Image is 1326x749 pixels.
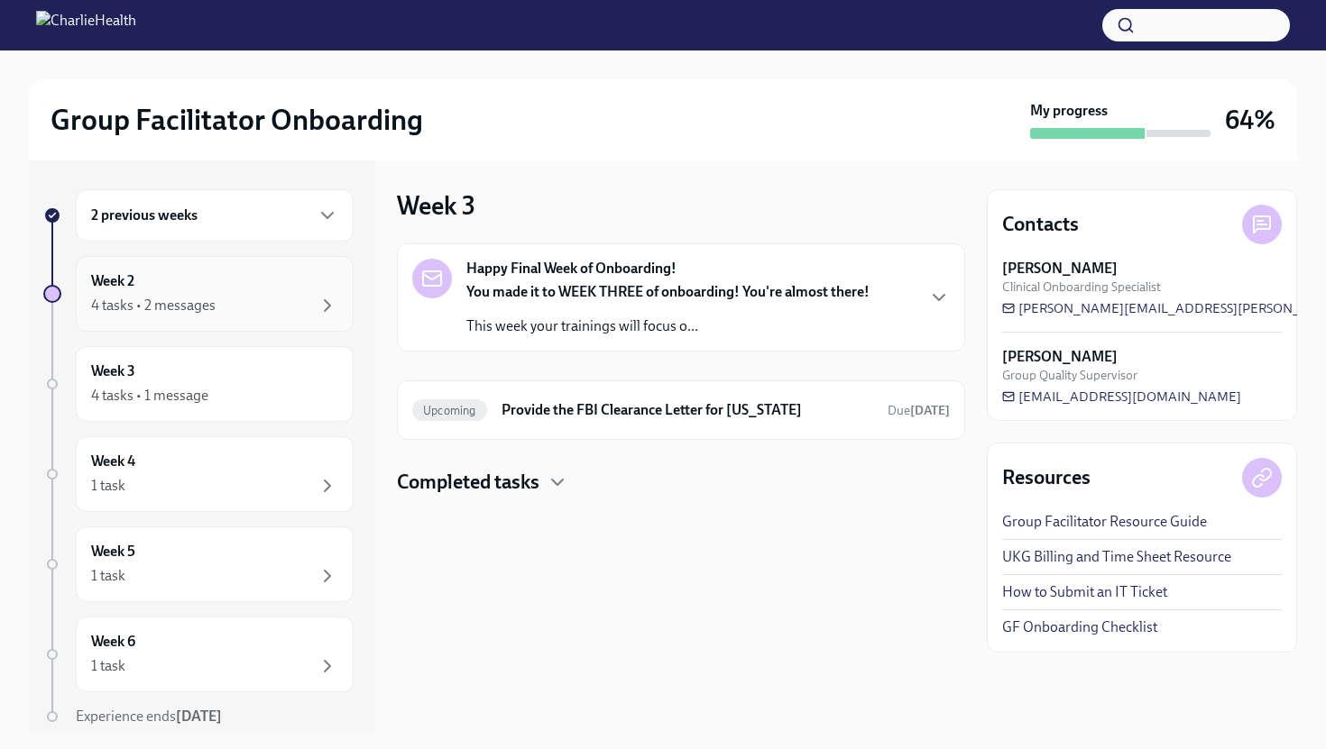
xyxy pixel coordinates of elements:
[91,656,125,676] div: 1 task
[76,189,354,242] div: 2 previous weeks
[91,632,135,652] h6: Week 6
[91,476,125,496] div: 1 task
[91,296,216,315] div: 4 tasks • 2 messages
[1002,617,1157,637] a: GF Onboarding Checklist
[91,206,198,225] h6: 2 previous weeks
[51,102,423,138] h2: Group Facilitator Onboarding
[1030,101,1108,121] strong: My progress
[397,469,965,496] div: Completed tasks
[412,396,950,425] a: UpcomingProvide the FBI Clearance Letter for [US_STATE]Due[DATE]
[1002,512,1207,532] a: Group Facilitator Resource Guide
[1002,464,1091,491] h4: Resources
[36,11,136,40] img: CharlieHealth
[43,436,354,512] a: Week 41 task
[91,361,135,381] h6: Week 3
[1002,547,1231,567] a: UKG Billing and Time Sheet Resource
[412,404,487,417] span: Upcoming
[1002,211,1079,238] h4: Contacts
[888,403,950,418] span: Due
[466,316,870,336] p: This week your trainings will focus o...
[466,259,677,279] strong: Happy Final Week of Onboarding!
[91,542,135,562] h6: Week 5
[43,526,354,602] a: Week 51 task
[76,708,222,725] span: Experience ends
[1002,347,1118,367] strong: [PERSON_NAME]
[1002,367,1137,384] span: Group Quality Supervisor
[466,283,870,300] strong: You made it to WEEK THREE of onboarding! You're almost there!
[91,386,208,406] div: 4 tasks • 1 message
[502,400,873,420] h6: Provide the FBI Clearance Letter for [US_STATE]
[888,402,950,419] span: September 23rd, 2025 10:00
[397,189,475,222] h3: Week 3
[176,708,222,725] strong: [DATE]
[1002,582,1167,602] a: How to Submit an IT Ticket
[1225,104,1275,136] h3: 64%
[91,452,135,471] h6: Week 4
[43,617,354,692] a: Week 61 task
[1002,279,1161,296] span: Clinical Onboarding Specialist
[910,403,950,418] strong: [DATE]
[1002,388,1241,406] a: [EMAIL_ADDRESS][DOMAIN_NAME]
[397,469,539,496] h4: Completed tasks
[91,566,125,586] div: 1 task
[91,271,134,291] h6: Week 2
[43,256,354,332] a: Week 24 tasks • 2 messages
[43,346,354,422] a: Week 34 tasks • 1 message
[1002,259,1118,279] strong: [PERSON_NAME]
